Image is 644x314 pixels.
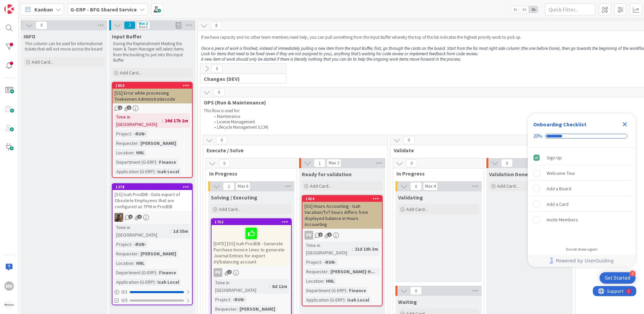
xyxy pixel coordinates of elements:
div: 1278 [112,184,192,190]
div: Sign Up [547,154,562,162]
div: -RUN- [322,258,338,266]
div: 1850[SS] Error while processing Toekennen Administratiecode [112,83,192,103]
div: [PERSON_NAME] [139,139,178,147]
div: Isah Local [156,278,181,286]
div: Welcome Tour is incomplete. [530,166,633,181]
span: 0 / 1 [121,288,128,295]
span: Waiting [398,299,417,305]
div: 21d 19h 3m [353,245,380,253]
div: Max 6 [238,185,248,188]
div: Close Checklist [619,119,630,130]
span: : [323,277,324,285]
div: Invite Members [547,216,578,224]
span: 1 [137,215,142,219]
div: Get Started [605,275,630,281]
div: HNL [134,149,146,156]
div: Min 3 [139,22,148,25]
div: Requester [214,305,237,313]
span: 8 [211,22,222,30]
div: Footer [528,255,636,267]
div: [PERSON_NAME]-H... [329,268,377,275]
span: : [328,268,329,275]
span: : [346,287,347,294]
div: Time in [GEOGRAPHIC_DATA] [115,224,170,239]
span: Input Buffer [112,33,141,40]
span: Add Card... [32,59,53,65]
span: Support [14,1,31,9]
span: : [156,269,157,276]
div: Max 6 [139,25,148,29]
img: avatar [4,300,14,310]
span: 2 [227,270,232,274]
div: Finance [347,287,368,294]
div: Project [214,296,230,303]
span: 0 [406,159,417,167]
div: Add a Card [547,200,569,208]
span: Changes (DEV) [204,75,278,82]
div: Onboarding Checklist [533,120,586,128]
span: Ready for validation [302,171,352,178]
div: Checklist Container [528,114,636,267]
span: Add Card... [310,183,331,189]
div: 8d 11m [270,283,289,290]
span: 1 [314,159,325,167]
div: [SS] Hours Accounting - Isah Vacation/TvT hours differs from displayed balance in Hours Accounting [302,202,382,229]
div: 4 [630,271,636,277]
span: : [155,278,156,286]
span: Solving / Executing [211,194,257,201]
span: : [170,227,171,235]
span: 1x [511,6,520,13]
span: 0 [410,182,422,190]
span: : [138,139,139,147]
span: : [269,283,270,290]
span: : [131,130,132,137]
span: : [321,258,322,266]
div: 1654[SS] Hours Accounting - Isah Vacation/TvT hours differs from displayed balance in Hours Accou... [302,196,382,229]
div: PR [304,231,313,240]
span: In Progress [396,170,476,177]
div: 1654 [305,196,382,201]
div: Isah Local [156,168,181,175]
div: 1753 [212,219,291,225]
span: : [133,259,134,267]
div: Department (G-ERP) [115,269,156,276]
div: HNL [134,259,146,267]
span: 2x [520,6,529,13]
div: Max 4 [425,185,436,188]
div: 1654 [302,196,382,202]
div: [SS] Isah ProdDB - Data export of Obsolete Employees that are configured as TPM in ProdDB [112,190,192,211]
span: 2 [124,21,135,29]
div: PR [302,231,382,240]
span: 5 [219,159,230,167]
span: Add Card... [406,206,428,212]
div: PR [214,268,222,277]
div: Location [304,277,323,285]
div: -RUN- [132,130,148,137]
div: Department (G-ERP) [304,287,346,294]
span: : [156,158,157,166]
div: Project [304,258,321,266]
div: 1278[SS] Isah ProdDB - Data export of Obsolete Employees that are configured as TPM in ProdDB [112,184,192,211]
span: Add Card... [120,70,141,76]
span: Validating [398,194,423,201]
img: Visit kanbanzone.com [4,4,14,14]
div: Finance [157,158,178,166]
div: Max 2 [329,161,339,165]
div: Application (G-ERP) [304,296,345,304]
div: [SS] Error while processing Toekennen Administratiecode [112,89,192,103]
div: Time in [GEOGRAPHIC_DATA] [214,279,269,294]
span: Execute / Solve [206,147,379,154]
span: 2 [318,232,323,237]
span: : [131,241,132,248]
div: Md [4,281,14,291]
div: Add a Card is incomplete. [530,197,633,212]
div: [DATE] [SS] Isah ProdDB - Generate Purchase Invoice Lines to generate Journal Entries for export ... [212,225,291,266]
div: Invite Members is incomplete. [530,212,633,227]
div: Requester [304,268,328,275]
div: Isah Local [346,296,371,304]
span: 3 [127,105,131,110]
div: -RUN- [132,241,148,248]
div: 1278 [116,185,192,189]
div: HNL [324,277,336,285]
span: : [237,305,238,313]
